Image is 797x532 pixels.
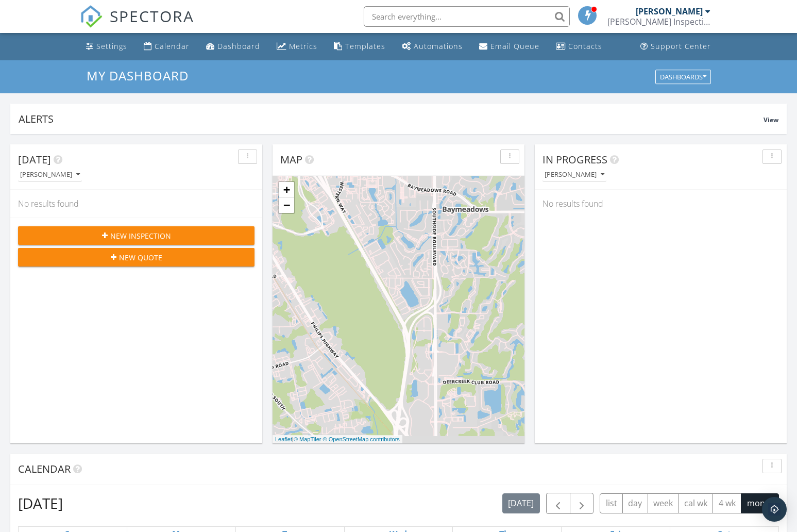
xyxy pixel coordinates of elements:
[82,37,131,56] a: Settings
[80,5,103,28] img: The Best Home Inspection Software - Spectora
[273,435,402,444] div: |
[568,41,602,51] div: Contacts
[502,493,540,513] button: [DATE]
[140,37,194,56] a: Calendar
[655,70,711,84] button: Dashboards
[80,14,194,36] a: SPECTORA
[18,248,255,267] button: New Quote
[119,252,162,263] span: New Quote
[217,41,260,51] div: Dashboard
[273,37,321,56] a: Metrics
[155,41,190,51] div: Calendar
[660,73,706,80] div: Dashboards
[636,6,703,16] div: [PERSON_NAME]
[280,153,302,167] span: Map
[542,153,607,167] span: In Progress
[622,493,648,513] button: day
[546,493,570,514] button: Previous month
[490,41,539,51] div: Email Queue
[542,168,606,182] button: [PERSON_NAME]
[279,182,294,197] a: Zoom in
[345,41,385,51] div: Templates
[18,462,71,476] span: Calendar
[764,115,778,124] span: View
[552,37,606,56] a: Contacts
[713,493,741,513] button: 4 wk
[279,197,294,213] a: Zoom out
[110,230,171,241] span: New Inspection
[600,493,623,513] button: list
[648,493,679,513] button: week
[607,16,710,27] div: Barkman Inspections
[679,493,714,513] button: cal wk
[18,493,63,513] h2: [DATE]
[202,37,264,56] a: Dashboard
[475,37,544,56] a: Email Queue
[289,41,317,51] div: Metrics
[741,493,779,513] button: month
[18,168,82,182] button: [PERSON_NAME]
[330,37,389,56] a: Templates
[414,41,463,51] div: Automations
[545,171,604,178] div: [PERSON_NAME]
[651,41,711,51] div: Support Center
[19,112,764,126] div: Alerts
[535,190,787,218] div: No results found
[294,436,321,442] a: © MapTiler
[570,493,594,514] button: Next month
[110,5,194,27] span: SPECTORA
[636,37,715,56] a: Support Center
[20,171,80,178] div: [PERSON_NAME]
[10,190,262,218] div: No results found
[96,41,127,51] div: Settings
[18,153,51,167] span: [DATE]
[398,37,467,56] a: Automations (Basic)
[275,436,292,442] a: Leaflet
[762,497,787,522] div: Open Intercom Messenger
[323,436,400,442] a: © OpenStreetMap contributors
[87,67,189,84] span: My Dashboard
[18,226,255,245] button: New Inspection
[364,6,570,27] input: Search everything...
